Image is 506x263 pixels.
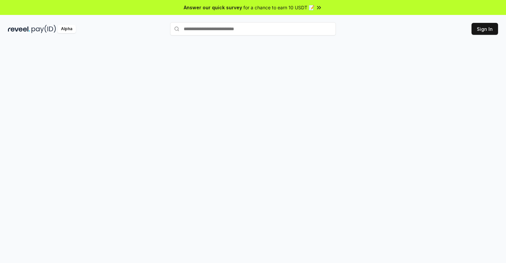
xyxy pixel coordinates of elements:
[8,25,30,33] img: reveel_dark
[184,4,242,11] span: Answer our quick survey
[472,23,498,35] button: Sign In
[57,25,76,33] div: Alpha
[243,4,314,11] span: for a chance to earn 10 USDT 📝
[32,25,56,33] img: pay_id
